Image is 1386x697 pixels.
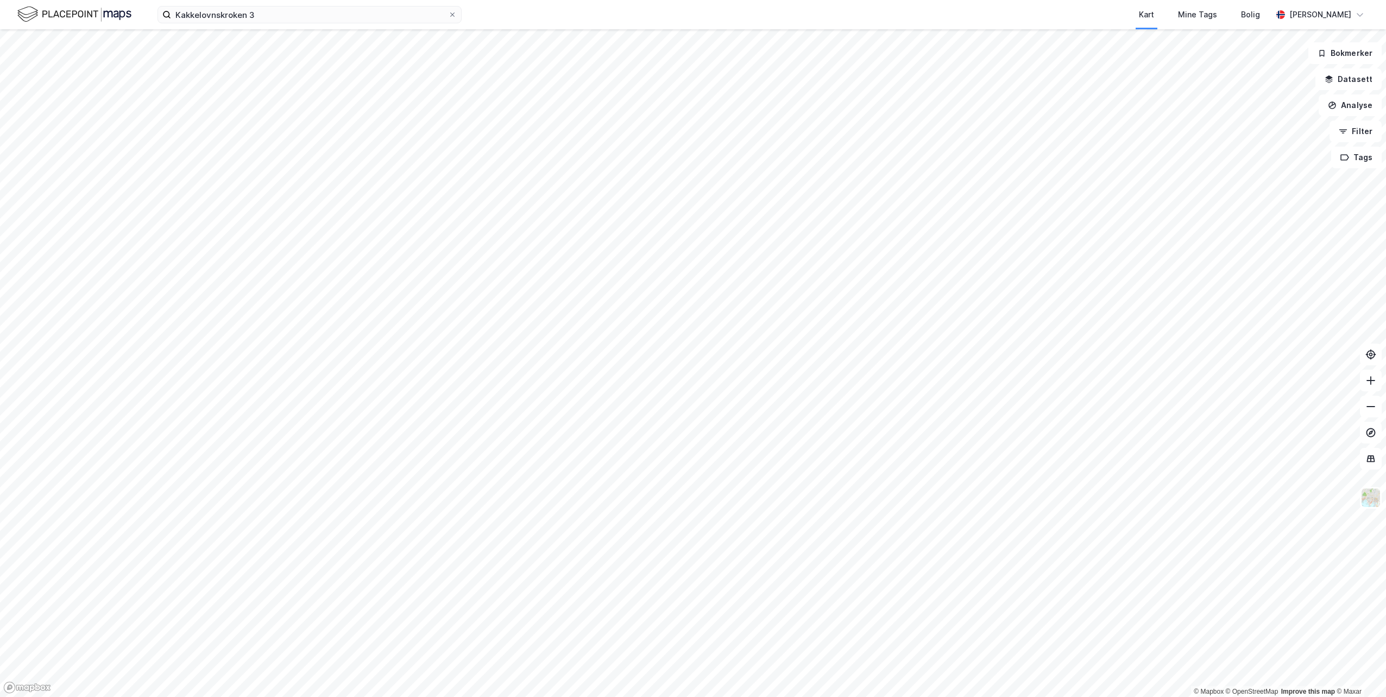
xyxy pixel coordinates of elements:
button: Analyse [1319,94,1382,116]
div: Kart [1139,8,1154,21]
a: Mapbox [1194,688,1224,695]
button: Bokmerker [1308,42,1382,64]
a: Mapbox homepage [3,681,51,694]
img: Z [1360,487,1381,508]
button: Tags [1331,147,1382,168]
div: Mine Tags [1178,8,1217,21]
iframe: Chat Widget [1332,645,1386,697]
input: Søk på adresse, matrikkel, gårdeiere, leietakere eller personer [171,7,448,23]
img: logo.f888ab2527a4732fd821a326f86c7f29.svg [17,5,131,24]
a: OpenStreetMap [1226,688,1278,695]
div: Bolig [1241,8,1260,21]
button: Datasett [1315,68,1382,90]
a: Improve this map [1281,688,1335,695]
button: Filter [1330,121,1382,142]
div: [PERSON_NAME] [1289,8,1351,21]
